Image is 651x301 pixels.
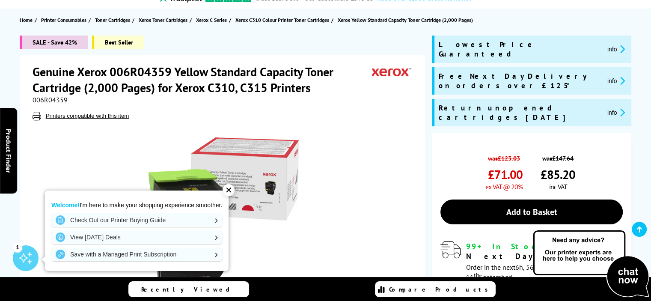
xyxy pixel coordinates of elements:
a: Home [20,15,35,24]
a: Save with a Managed Print Subscription [51,247,222,261]
strong: Welcome! [51,202,80,209]
span: Xerox Toner Cartridges [139,15,187,24]
img: Xerox [372,64,411,80]
a: Toner Cartridges [95,15,132,24]
span: Toner Cartridges [95,15,130,24]
span: Free Next Day Delivery on orders over £125* [439,72,600,90]
strike: £123.03 [498,154,520,162]
span: Home [20,15,33,24]
button: promo-description [605,107,627,117]
span: Lowest Price Guaranteed [439,40,600,59]
span: Order in the next for Free Delivery [DATE] 11 September! [466,263,608,281]
span: 6h, 56m [515,263,539,271]
span: was [485,150,523,162]
a: Xerox C Series [196,15,229,24]
h1: Genuine Xerox 006R04359 Yellow Standard Capacity Toner Cartridge (2,000 Pages) for Xerox C310, C3... [33,64,372,95]
img: Open Live Chat window [531,229,651,299]
a: Xerox C310 Colour Printer Toner Cartridges [235,15,331,24]
span: Xerox C Series [196,15,227,24]
span: was [541,150,575,162]
button: Printers compatible with this item [43,112,132,119]
span: Best Seller [92,36,144,49]
a: Compare Products [375,281,496,297]
span: inc VAT [549,182,567,191]
a: Check Out our Printer Buying Guide [51,213,222,227]
a: Recently Viewed [128,281,249,297]
div: 1 [13,242,22,252]
span: £71.00 [488,167,523,182]
div: for FREE Next Day Delivery [466,241,623,261]
button: promo-description [605,76,627,86]
div: ✕ [223,184,235,196]
a: Printer Consumables [41,15,89,24]
span: Xerox Yellow Standard Capacity Toner Cartridge (2,000 Pages) [338,15,473,24]
span: Compare Products [389,286,493,293]
a: View [DATE] Deals [51,230,222,244]
span: ex VAT @ 20% [485,182,523,191]
div: modal_delivery [440,241,623,281]
span: 006R04359 [33,95,68,104]
span: Xerox C310 Colour Printer Toner Cartridges [235,15,329,24]
span: Return unopened cartridges [DATE] [439,103,600,122]
span: 99+ In Stock [466,241,548,251]
a: Xerox Toner Cartridges [139,15,190,24]
span: Printer Consumables [41,15,86,24]
a: Add to Basket [440,200,623,224]
p: I'm here to make your shopping experience smoother. [51,201,222,209]
span: £85.20 [541,167,575,182]
span: Product Finder [4,128,13,173]
span: SALE - Save 42% [20,36,88,49]
a: Xerox Yellow Standard Capacity Toner Cartridge (2,000 Pages) [338,15,475,24]
sup: th [474,271,479,279]
button: promo-description [605,44,627,54]
strike: £147.64 [552,154,574,162]
span: Recently Viewed [141,286,238,293]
